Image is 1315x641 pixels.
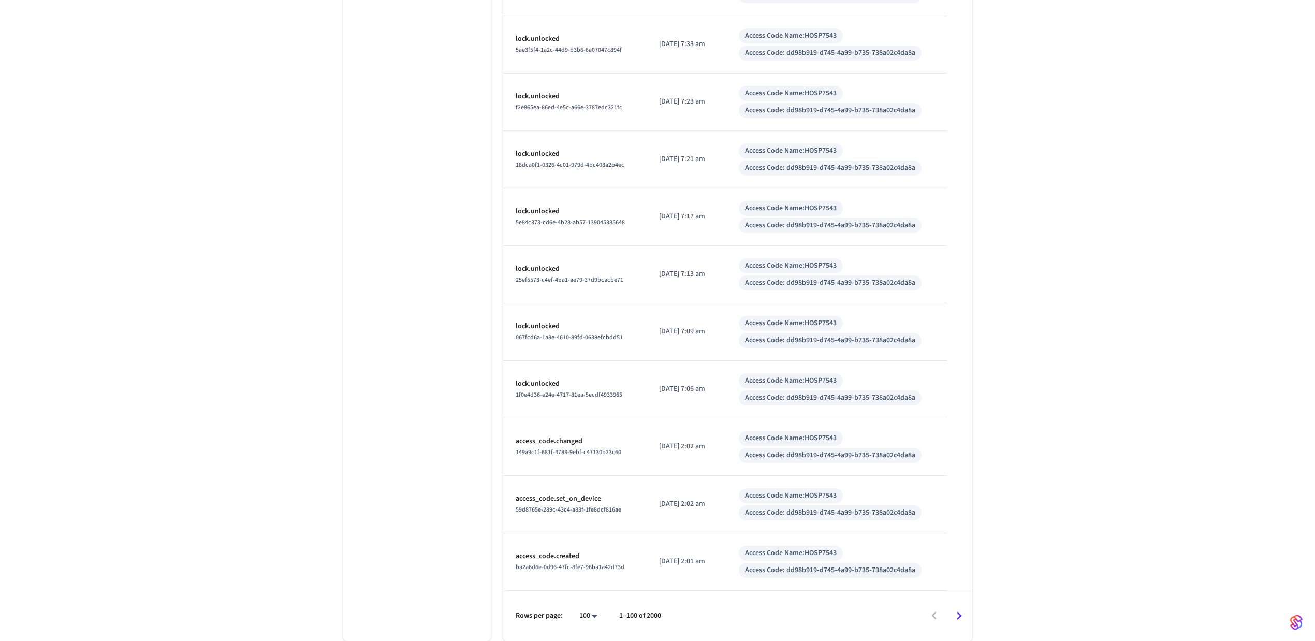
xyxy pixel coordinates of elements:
div: Access Code: dd98b919-d745-4a99-b735-738a02c4da8a [745,163,915,173]
div: Access Code Name: HOSP7543 [745,260,837,271]
p: [DATE] 2:01 am [659,556,714,567]
div: Access Code: dd98b919-d745-4a99-b735-738a02c4da8a [745,507,915,518]
div: Access Code: dd98b919-d745-4a99-b735-738a02c4da8a [745,105,915,116]
div: Access Code: dd98b919-d745-4a99-b735-738a02c4da8a [745,220,915,231]
span: f2e865ea-86ed-4e5c-a66e-3787edc321fc [516,103,622,112]
p: [DATE] 7:09 am [659,326,714,337]
p: lock.unlocked [516,34,634,45]
div: Access Code Name: HOSP7543 [745,433,837,444]
div: Access Code Name: HOSP7543 [745,145,837,156]
span: 18dca0f1-0326-4c01-979d-4bc408a2b4ec [516,161,624,169]
p: 1–100 of 2000 [619,610,661,621]
div: Access Code Name: HOSP7543 [745,88,837,99]
div: Access Code Name: HOSP7543 [745,31,837,41]
p: access_code.set_on_device [516,493,634,504]
p: lock.unlocked [516,378,634,389]
p: [DATE] 7:23 am [659,96,714,107]
p: [DATE] 7:33 am [659,39,714,50]
p: [DATE] 2:02 am [659,499,714,509]
p: lock.unlocked [516,206,634,217]
div: Access Code Name: HOSP7543 [745,375,837,386]
p: access_code.created [516,551,634,562]
span: 25ef5573-c4ef-4ba1-ae79-37d9bcacbe71 [516,275,623,284]
div: Access Code Name: HOSP7543 [745,490,837,501]
p: [DATE] 7:13 am [659,269,714,280]
span: 5ae3f5f4-1a2c-44d9-b3b6-6a07047c894f [516,46,622,54]
p: access_code.changed [516,436,634,447]
p: lock.unlocked [516,149,634,159]
p: Rows per page: [516,610,563,621]
span: 149a9c1f-681f-4783-9ebf-c47130b23c60 [516,448,621,457]
p: [DATE] 7:06 am [659,384,714,395]
p: lock.unlocked [516,91,634,102]
div: Access Code: dd98b919-d745-4a99-b735-738a02c4da8a [745,335,915,346]
p: [DATE] 7:21 am [659,154,714,165]
img: SeamLogoGradient.69752ec5.svg [1290,614,1303,631]
span: 067fcd6a-1a8e-4610-89fd-0638efcbdd51 [516,333,623,342]
div: Access Code: dd98b919-d745-4a99-b735-738a02c4da8a [745,450,915,461]
div: Access Code Name: HOSP7543 [745,548,837,559]
span: 5e84c373-cd6e-4b28-ab57-139045385648 [516,218,625,227]
span: 1f0e4d36-e24e-4717-81ea-5ecdf4933965 [516,390,622,399]
div: Access Code: dd98b919-d745-4a99-b735-738a02c4da8a [745,278,915,288]
div: Access Code: dd98b919-d745-4a99-b735-738a02c4da8a [745,48,915,59]
div: 100 [575,608,603,623]
div: Access Code: dd98b919-d745-4a99-b735-738a02c4da8a [745,392,915,403]
div: Access Code Name: HOSP7543 [745,318,837,329]
p: [DATE] 7:17 am [659,211,714,222]
span: 59d8765e-289c-43c4-a83f-1fe8dcf816ae [516,505,621,514]
div: Access Code: dd98b919-d745-4a99-b735-738a02c4da8a [745,565,915,576]
p: lock.unlocked [516,264,634,274]
div: Access Code Name: HOSP7543 [745,203,837,214]
p: [DATE] 2:02 am [659,441,714,452]
span: ba2a6d6e-0d96-47fc-8fe7-96ba1a42d73d [516,563,624,572]
button: Go to next page [947,604,971,628]
p: lock.unlocked [516,321,634,332]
